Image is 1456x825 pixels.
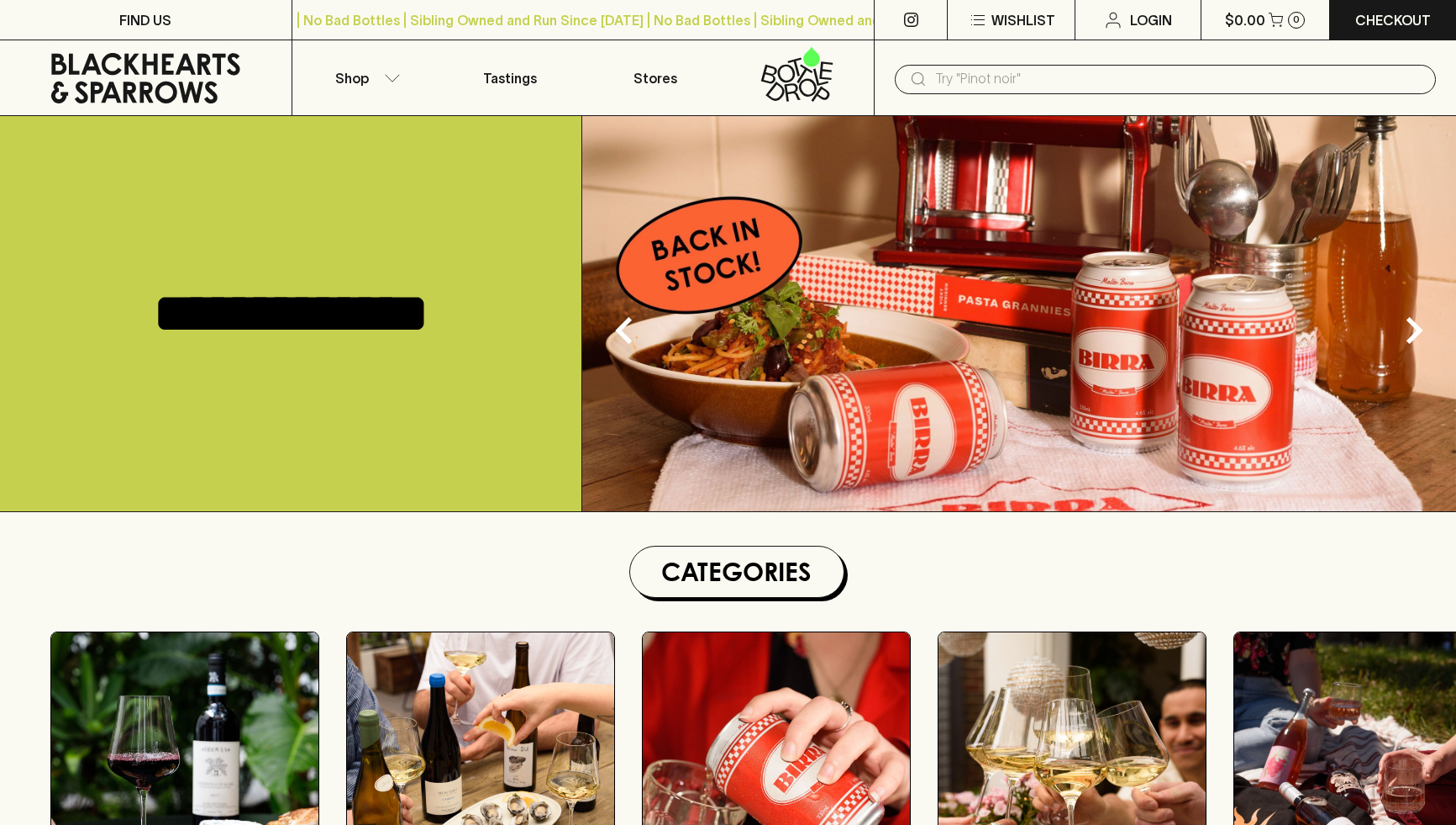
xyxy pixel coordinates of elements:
button: Previous [591,297,658,364]
p: Shop [335,68,369,88]
p: FIND US [119,10,171,30]
input: Try "Pinot noir" [935,66,1422,93]
p: 0 [1293,15,1300,24]
button: Next [1380,297,1448,364]
button: Shop [292,40,438,115]
p: Checkout [1355,10,1431,30]
p: $0.00 [1225,10,1265,30]
p: Tastings [483,68,537,88]
h1: Categories [637,553,837,590]
p: Wishlist [991,10,1055,30]
p: Login [1130,10,1172,30]
a: Stores [583,40,728,115]
a: Tastings [438,40,583,115]
p: Stores [633,68,677,88]
img: optimise [582,116,1456,511]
